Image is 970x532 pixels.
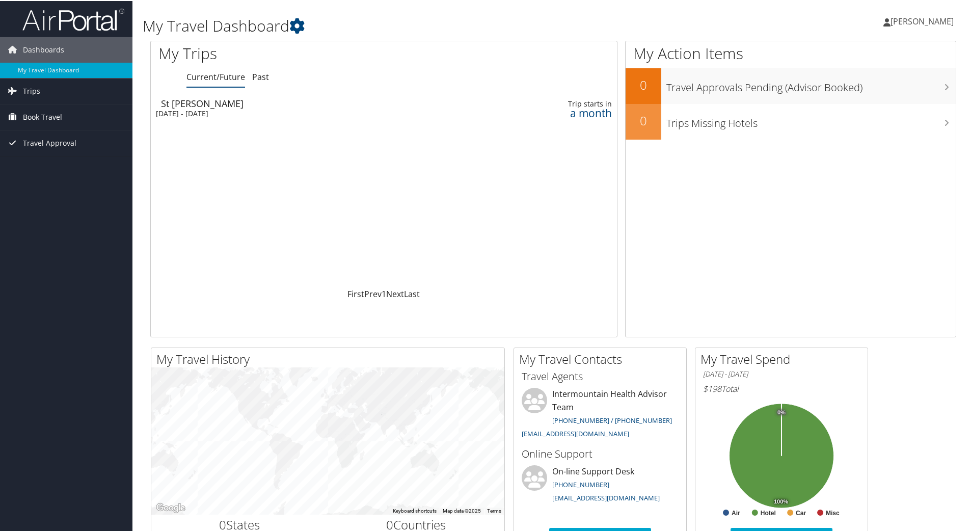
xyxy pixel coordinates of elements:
a: Last [404,287,420,299]
button: Keyboard shortcuts [393,507,437,514]
li: Intermountain Health Advisor Team [517,387,684,441]
a: Past [252,70,269,82]
tspan: 0% [777,409,786,415]
div: [DATE] - [DATE] [156,108,436,117]
img: Google [154,500,187,514]
a: First [347,287,364,299]
div: St [PERSON_NAME] [161,98,441,107]
span: 0 [219,515,226,532]
span: Travel Approval [23,129,76,155]
h2: 0 [626,111,661,128]
h6: Total [703,382,860,393]
li: On-line Support Desk [517,464,684,506]
h3: Travel Approvals Pending (Advisor Booked) [666,74,956,94]
span: $198 [703,382,721,393]
span: 0 [386,515,393,532]
tspan: 100% [774,498,788,504]
a: Open this area in Google Maps (opens a new window) [154,500,187,514]
text: Car [796,509,806,516]
h1: My Travel Dashboard [143,14,690,36]
h1: My Action Items [626,42,956,63]
h2: 0 [626,75,661,93]
a: Current/Future [186,70,245,82]
span: [PERSON_NAME] [891,15,954,26]
span: Trips [23,77,40,103]
img: airportal-logo.png [22,7,124,31]
h2: My Travel Spend [700,350,868,367]
a: [EMAIL_ADDRESS][DOMAIN_NAME] [552,492,660,501]
a: [PHONE_NUMBER] [552,479,609,488]
a: Prev [364,287,382,299]
h3: Travel Agents [522,368,679,383]
h3: Online Support [522,446,679,460]
h2: My Travel History [156,350,504,367]
h3: Trips Missing Hotels [666,110,956,129]
a: 0Travel Approvals Pending (Advisor Booked) [626,67,956,103]
span: Dashboards [23,36,64,62]
span: Map data ©2025 [443,507,481,513]
div: Trip starts in [502,98,612,108]
h2: My Travel Contacts [519,350,686,367]
h6: [DATE] - [DATE] [703,368,860,378]
text: Hotel [761,509,776,516]
a: [EMAIL_ADDRESS][DOMAIN_NAME] [522,428,629,437]
span: Book Travel [23,103,62,129]
a: 0Trips Missing Hotels [626,103,956,139]
div: a month [502,108,612,117]
a: [PERSON_NAME] [883,5,964,36]
a: [PHONE_NUMBER] / [PHONE_NUMBER] [552,415,672,424]
a: 1 [382,287,386,299]
text: Air [732,509,740,516]
h1: My Trips [158,42,415,63]
a: Terms (opens in new tab) [487,507,501,513]
text: Misc [826,509,840,516]
a: Next [386,287,404,299]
